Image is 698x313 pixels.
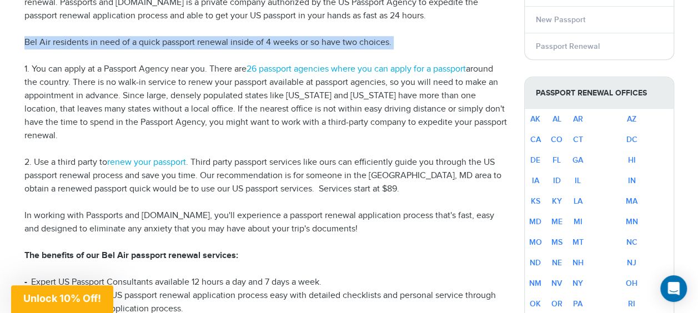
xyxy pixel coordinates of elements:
[532,176,539,185] a: IA
[530,135,541,144] a: CA
[551,135,563,144] a: CO
[24,63,508,143] p: 1. You can apply at a Passport Agency near you. There are around the country. There is no walk-in...
[573,279,583,288] a: NY
[247,64,466,74] a: 26 passport agencies where you can apply for a passport
[575,176,581,185] a: IL
[529,238,542,247] a: MO
[627,114,636,124] a: AZ
[107,157,186,168] a: renew your passport
[536,15,585,24] a: New Passport
[626,279,637,288] a: OH
[628,155,636,165] a: HI
[536,42,600,51] a: Passport Renewal
[24,209,508,236] p: In working with Passports and [DOMAIN_NAME], you'll experience a passport renewal application pro...
[24,36,508,49] p: Bel Air residents in need of a quick passport renewal inside of 4 weeks or so have two choices.
[626,196,637,206] a: MA
[660,275,687,302] div: Open Intercom Messenger
[574,217,582,226] a: MI
[11,285,113,313] div: Unlock 10% Off!
[552,258,562,267] a: NE
[530,299,541,309] a: OK
[531,196,540,206] a: KS
[553,176,561,185] a: ID
[553,155,561,165] a: FL
[551,299,563,309] a: OR
[530,155,540,165] a: DE
[627,258,636,267] a: NJ
[525,77,674,109] strong: Passport Renewal Offices
[529,279,541,288] a: NM
[530,258,541,267] a: ND
[24,156,508,196] p: 2. Use a third party to . Third party passport services like ours can efficiently guide you throu...
[23,292,101,304] span: Unlock 10% Off!
[573,258,584,267] a: NH
[573,135,583,144] a: CT
[529,217,541,226] a: MD
[628,176,636,185] a: IN
[573,114,583,124] a: AR
[24,276,508,289] li: Expert US Passport Consultants available 12 hours a day and 7 days a week.
[551,238,563,247] a: MS
[626,238,637,247] a: NC
[574,196,582,206] a: LA
[573,155,583,165] a: GA
[573,299,582,309] a: PA
[530,114,540,124] a: AK
[24,250,238,261] strong: The benefits of our Bel Air passport renewal services:
[552,196,562,206] a: KY
[553,114,561,124] a: AL
[628,299,635,309] a: RI
[573,238,584,247] a: MT
[626,135,637,144] a: DC
[551,279,562,288] a: NV
[626,217,638,226] a: MN
[551,217,563,226] a: ME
